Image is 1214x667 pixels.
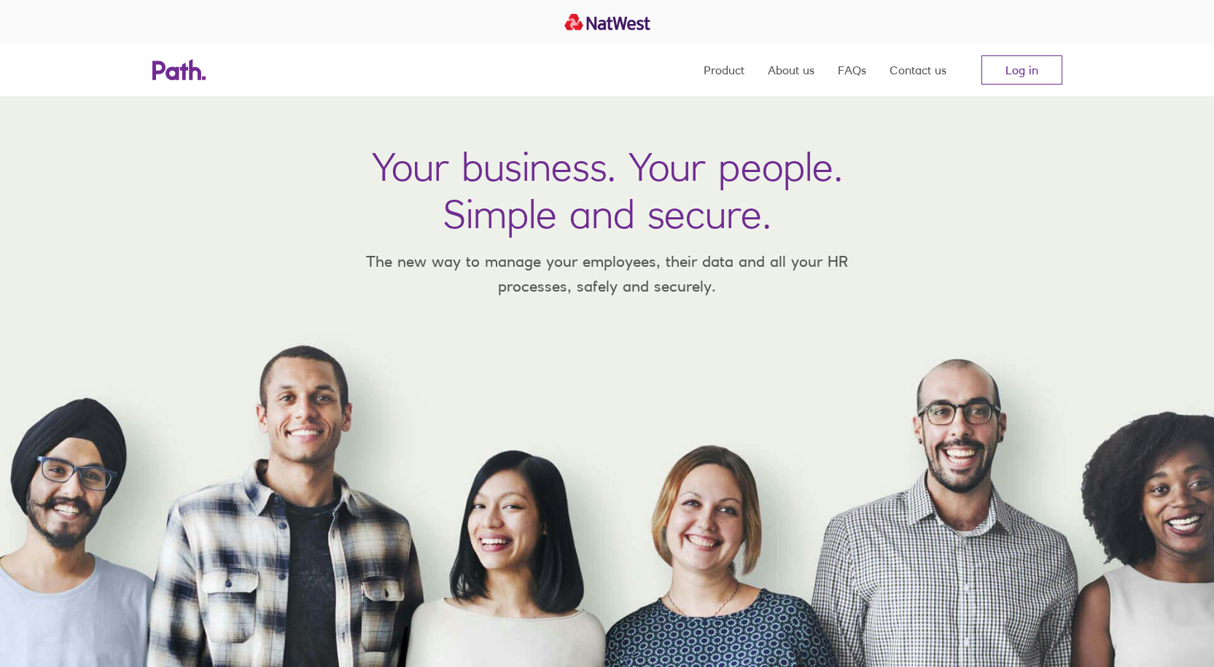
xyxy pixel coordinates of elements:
a: FAQs [838,44,866,96]
p: The new way to manage your employees, their data and all your HR processes, safely and securely. [345,249,870,298]
a: Log in [981,55,1062,85]
a: Contact us [890,44,946,96]
a: Product [704,44,744,96]
a: About us [768,44,814,96]
h1: Your business. Your people. Simple and secure. [372,143,843,238]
